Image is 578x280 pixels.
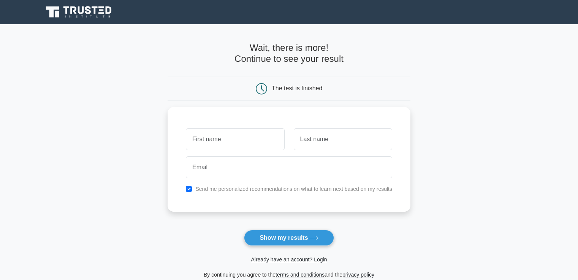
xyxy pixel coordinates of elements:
[294,128,392,150] input: Last name
[272,85,322,91] div: The test is finished
[276,272,325,278] a: terms and conditions
[186,128,284,150] input: First name
[195,186,392,192] label: Send me personalized recommendations on what to learn next based on my results
[251,256,327,263] a: Already have an account? Login
[342,272,374,278] a: privacy policy
[186,156,392,178] input: Email
[163,270,415,279] div: By continuing you agree to the and the
[168,42,410,64] h4: Wait, there is more! Continue to see your result
[244,230,334,246] button: Show my results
